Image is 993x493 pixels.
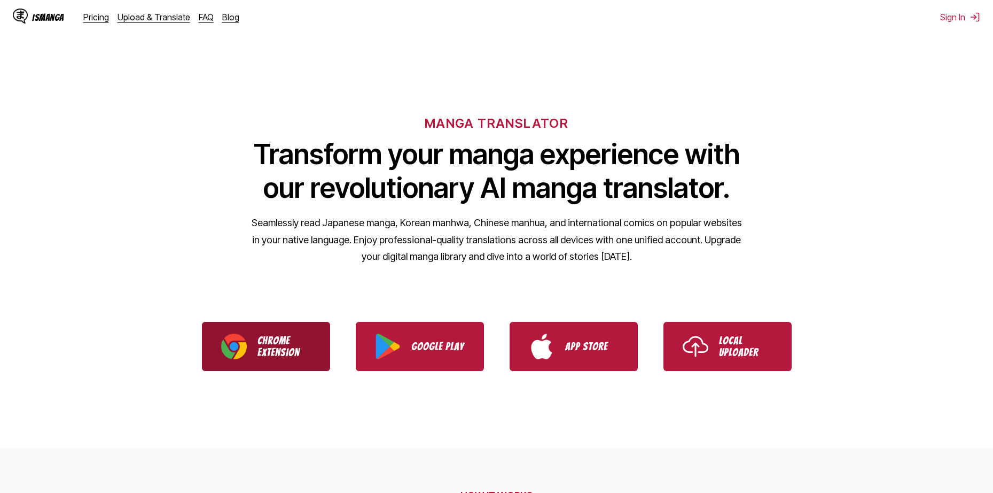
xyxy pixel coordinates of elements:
p: Chrome Extension [257,335,311,358]
a: Download IsManga from Google Play [356,322,484,371]
a: FAQ [199,12,214,22]
h6: MANGA TRANSLATOR [425,115,568,131]
p: Local Uploader [719,335,772,358]
img: Google Play logo [375,334,401,359]
a: Pricing [83,12,109,22]
p: Seamlessly read Japanese manga, Korean manhwa, Chinese manhua, and international comics on popula... [251,214,742,265]
img: Upload icon [683,334,708,359]
a: Blog [222,12,239,22]
p: App Store [565,341,619,352]
a: Download IsManga from App Store [510,322,638,371]
h1: Transform your manga experience with our revolutionary AI manga translator. [251,137,742,205]
img: IsManga Logo [13,9,28,24]
img: Sign out [969,12,980,22]
div: IsManga [32,12,64,22]
a: Download IsManga Chrome Extension [202,322,330,371]
a: Use IsManga Local Uploader [663,322,792,371]
img: App Store logo [529,334,554,359]
a: Upload & Translate [118,12,190,22]
button: Sign In [940,12,980,22]
p: Google Play [411,341,465,352]
a: IsManga LogoIsManga [13,9,83,26]
img: Chrome logo [221,334,247,359]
